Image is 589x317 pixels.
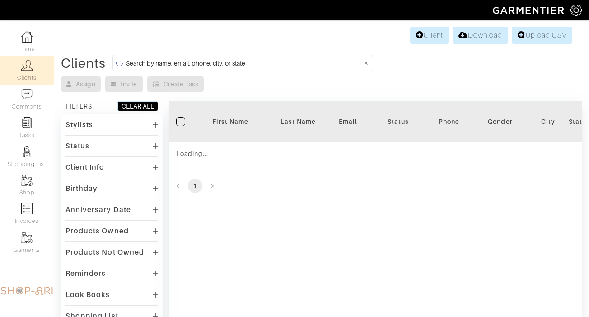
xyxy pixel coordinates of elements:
div: Anniversary Date [65,205,131,214]
button: CLEAR ALL [117,101,158,111]
div: Reminders [65,269,106,278]
img: orders-icon-0abe47150d42831381b5fb84f609e132dff9fe21cb692f30cb5eec754e2cba89.png [21,203,33,214]
div: Products Not Owned [65,248,144,257]
div: Stylists [65,120,93,129]
div: Status [65,142,89,151]
div: Loading... [176,149,357,158]
div: Status [371,117,425,126]
div: Phone [439,117,459,126]
img: reminder-icon-8004d30b9f0a5d33ae49ab947aed9ed385cf756f9e5892f1edd6e32f2345188e.png [21,117,33,128]
div: State [569,117,586,126]
button: page 1 [188,179,202,193]
img: garmentier-logo-header-white-b43fb05a5012e4ada735d5af1a66efaba907eab6374d6393d1fbf88cb4ef424d.png [488,2,570,18]
div: Email [339,117,357,126]
img: dashboard-icon-dbcd8f5a0b271acd01030246c82b418ddd0df26cd7fceb0bd07c9910d44c42f6.png [21,31,33,43]
th: Toggle SortBy [196,101,264,142]
a: Download [453,27,508,44]
div: CLEAR ALL [122,102,154,111]
div: Birthday [65,184,98,193]
div: First Name [203,117,257,126]
a: Client [410,27,449,44]
div: Client Info [65,163,105,172]
img: gear-icon-white-bd11855cb880d31180b6d7d6211b90ccbf57a29d726f0c71d8c61bd08dd39cc2.png [570,5,582,16]
th: Toggle SortBy [264,101,332,142]
img: garments-icon-b7da505a4dc4fd61783c78ac3ca0ef83fa9d6f193b1c9dc38574b1d14d53ca28.png [21,175,33,186]
img: clients-icon-6bae9207a08558b7cb47a8932f037763ab4055f8c8b6bfacd5dc20c3e0201464.png [21,60,33,71]
div: City [541,117,555,126]
a: Upload CSV [512,27,572,44]
div: Look Books [65,290,110,299]
div: Products Owned [65,227,129,236]
div: Last Name [271,117,325,126]
th: Toggle SortBy [364,101,432,142]
img: comment-icon-a0a6a9ef722e966f86d9cbdc48e553b5cf19dbc54f86b18d962a5391bc8f6eb6.png [21,89,33,100]
div: Gender [473,117,528,126]
th: Toggle SortBy [467,101,534,142]
div: FILTERS [65,102,92,111]
input: Search by name, email, phone, city, or state [126,57,362,69]
img: garments-icon-b7da505a4dc4fd61783c78ac3ca0ef83fa9d6f193b1c9dc38574b1d14d53ca28.png [21,232,33,243]
nav: pagination navigation [169,179,582,193]
div: Clients [61,59,106,68]
img: stylists-icon-eb353228a002819b7ec25b43dbf5f0378dd9e0616d9560372ff212230b889e62.png [21,146,33,157]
